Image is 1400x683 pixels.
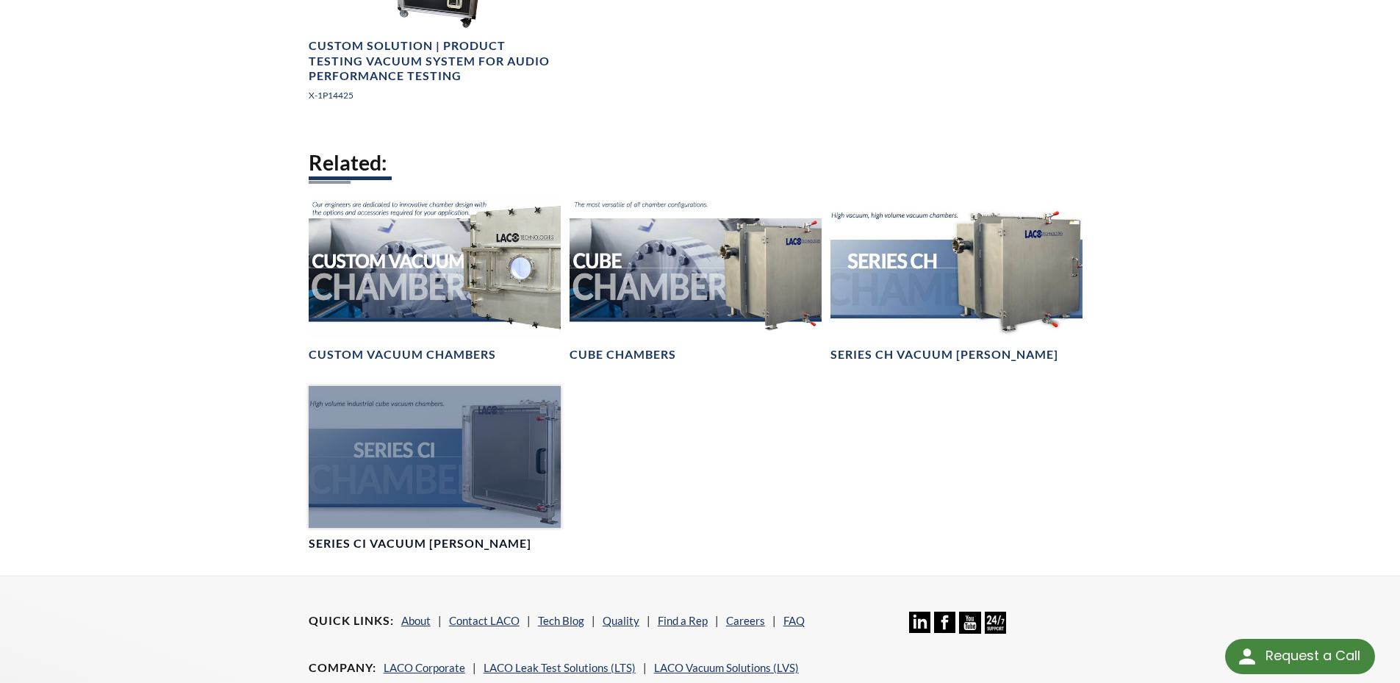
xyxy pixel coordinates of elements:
[309,197,561,362] a: Custom Vacuum Chamber headerCustom Vacuum Chambers
[309,347,496,362] h4: Custom Vacuum Chambers
[309,613,394,629] h4: Quick Links
[309,536,531,551] h4: Series CI Vacuum [PERSON_NAME]
[309,386,561,551] a: Series CI Chambers headerSeries CI Vacuum [PERSON_NAME]
[1235,645,1259,668] img: round button
[309,38,561,84] h4: Custom Solution | Product Testing Vacuum System for Audio Performance Testing
[1225,639,1375,674] div: Request a Call
[570,197,822,362] a: Cube Chambers headerCube Chambers
[1266,639,1360,673] div: Request a Call
[484,661,636,674] a: LACO Leak Test Solutions (LTS)
[985,623,1006,636] a: 24/7 Support
[538,614,584,627] a: Tech Blog
[309,88,561,102] p: X-1P14425
[384,661,465,674] a: LACO Corporate
[985,612,1006,633] img: 24/7 Support Icon
[449,614,520,627] a: Contact LACO
[309,660,376,676] h4: Company
[401,614,431,627] a: About
[309,149,1092,176] h2: Related:
[726,614,765,627] a: Careers
[783,614,805,627] a: FAQ
[658,614,708,627] a: Find a Rep
[830,197,1083,362] a: Series CH Chambers headerSeries CH Vacuum [PERSON_NAME]
[570,347,676,362] h4: Cube Chambers
[654,661,799,674] a: LACO Vacuum Solutions (LVS)
[603,614,639,627] a: Quality
[830,347,1058,362] h4: Series CH Vacuum [PERSON_NAME]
